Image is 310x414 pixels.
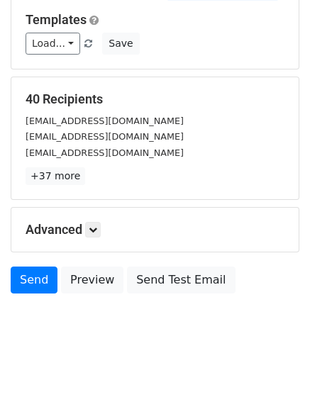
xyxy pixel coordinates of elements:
a: +37 more [26,167,85,185]
a: Preview [61,267,123,293]
iframe: Chat Widget [239,346,310,414]
a: Load... [26,33,80,55]
small: [EMAIL_ADDRESS][DOMAIN_NAME] [26,116,184,126]
small: [EMAIL_ADDRESS][DOMAIN_NAME] [26,147,184,158]
a: Templates [26,12,87,27]
small: [EMAIL_ADDRESS][DOMAIN_NAME] [26,131,184,142]
a: Send Test Email [127,267,235,293]
h5: 40 Recipients [26,91,284,107]
a: Send [11,267,57,293]
h5: Advanced [26,222,284,237]
button: Save [102,33,139,55]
